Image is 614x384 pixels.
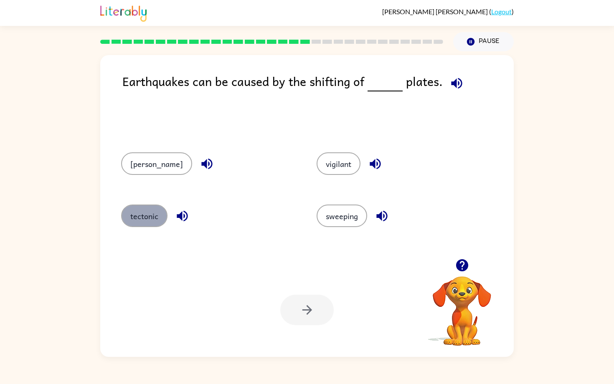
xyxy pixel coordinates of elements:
[453,32,514,51] button: Pause
[121,205,167,227] button: tectonic
[100,3,147,22] img: Literably
[382,8,489,15] span: [PERSON_NAME] [PERSON_NAME]
[122,72,514,136] div: Earthquakes can be caused by the shifting of plates.
[317,152,360,175] button: vigilant
[382,8,514,15] div: ( )
[491,8,512,15] a: Logout
[317,205,367,227] button: sweeping
[121,152,192,175] button: [PERSON_NAME]
[420,263,504,347] video: Your browser must support playing .mp4 files to use Literably. Please try using another browser.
